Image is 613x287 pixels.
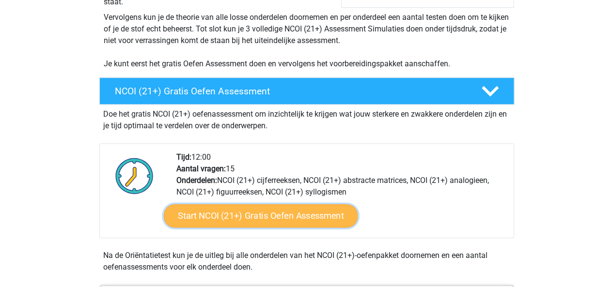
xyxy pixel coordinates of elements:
[99,105,514,132] div: Doe het gratis NCOI (21+) oefenassessment om inzichtelijk te krijgen wat jouw sterkere en zwakker...
[95,77,518,105] a: NCOI (21+) Gratis Oefen Assessment
[110,151,159,200] img: Klok
[99,250,514,273] div: Na de Oriëntatietest kun je de uitleg bij alle onderdelen van het NCOI (21+)-oefenpakket doorneme...
[176,176,217,185] b: Onderdelen:
[169,151,513,238] div: 12:00 15 NCOI (21+) cijferreeksen, NCOI (21+) abstracte matrices, NCOI (21+) analogieen, NCOI (21...
[100,12,514,70] div: Vervolgens kun je de theorie van alle losse onderdelen doornemen en per onderdeel een aantal test...
[176,152,191,162] b: Tijd:
[115,86,466,97] h4: NCOI (21+) Gratis Oefen Assessment
[163,204,357,227] a: Start NCOI (21+) Gratis Oefen Assessment
[176,164,226,173] b: Aantal vragen:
